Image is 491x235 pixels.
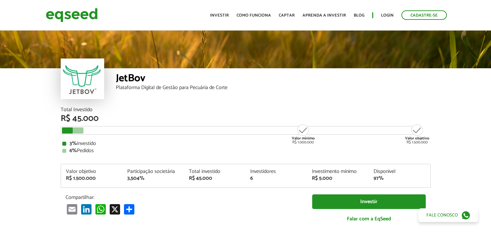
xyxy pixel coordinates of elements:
[69,146,77,155] strong: 6%
[374,169,425,174] div: Disponível
[66,169,118,174] div: Valor objetivo
[116,73,431,85] div: JetBov
[62,148,429,153] div: Pedidos
[291,124,315,144] div: R$ 1.000.000
[46,7,98,24] img: EqSeed
[312,169,364,174] div: Investimento mínimo
[189,176,241,181] div: R$ 45.000
[312,194,426,209] a: Investir
[80,204,93,215] a: LinkedIn
[66,194,302,201] p: Compartilhar:
[66,204,79,215] a: Email
[401,10,447,20] a: Cadastre-se
[302,13,346,18] a: Aprenda a investir
[405,124,429,144] div: R$ 1.500.000
[61,114,431,123] div: R$ 45.000
[354,13,364,18] a: Blog
[374,176,425,181] div: 97%
[116,85,431,90] div: Plataforma Digital de Gestão para Pecuária de Corte
[381,13,394,18] a: Login
[405,135,429,141] strong: Valor objetivo
[292,135,315,141] strong: Valor mínimo
[210,13,229,18] a: Investir
[66,176,118,181] div: R$ 1.500.000
[61,107,431,112] div: Total Investido
[312,212,426,226] a: Falar com a EqSeed
[123,204,136,215] a: Share
[250,176,302,181] div: 6
[418,208,478,222] a: Fale conosco
[127,169,179,174] div: Participação societária
[69,139,77,148] strong: 3%
[189,169,241,174] div: Total investido
[62,141,429,146] div: Investido
[250,169,302,174] div: Investidores
[237,13,271,18] a: Como funciona
[279,13,295,18] a: Captar
[108,204,121,215] a: X
[312,176,364,181] div: R$ 5.000
[94,204,107,215] a: WhatsApp
[127,176,179,181] div: 3,504%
